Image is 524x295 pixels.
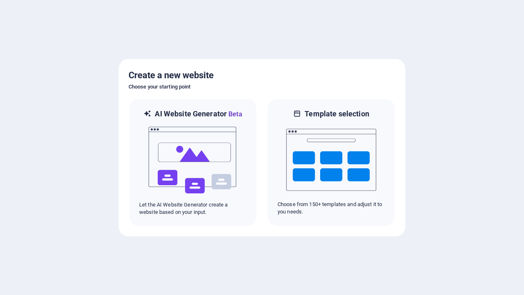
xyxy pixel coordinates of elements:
div: AI Website GeneratorBetaaiLet the AI Website Generator create a website based on your input. [129,98,257,227]
h5: Create a new website [129,69,395,82]
p: Choose from 150+ templates and adjust it to you needs. [278,201,385,216]
h6: AI Website Generator [155,109,242,119]
h6: Template selection [305,109,369,119]
img: ai [148,119,238,201]
span: Beta [227,110,242,118]
div: Template selectionChoose from 150+ templates and adjust it to you needs. [267,98,395,227]
h6: Choose your starting point [129,82,395,92]
p: Let the AI Website Generator create a website based on your input. [139,201,246,216]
